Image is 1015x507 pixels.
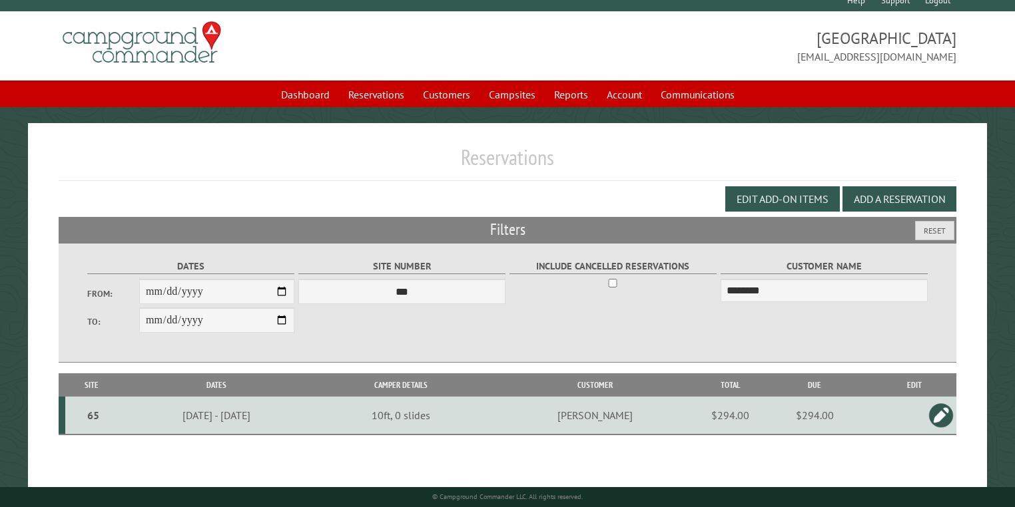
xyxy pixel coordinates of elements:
a: Reports [546,82,596,107]
label: From: [87,287,139,300]
button: Add a Reservation [843,186,956,212]
td: [PERSON_NAME] [487,397,704,434]
a: Campsites [481,82,543,107]
button: Reset [915,221,954,240]
a: Dashboard [273,82,338,107]
a: Reservations [340,82,412,107]
div: [DATE] - [DATE] [121,409,313,422]
th: Camper Details [315,373,487,397]
small: © Campground Commander LLC. All rights reserved. [432,492,583,501]
label: To: [87,315,139,328]
th: Dates [118,373,315,397]
button: Edit Add-on Items [725,186,840,212]
label: Include Cancelled Reservations [509,259,717,274]
a: Account [599,82,650,107]
label: Customer Name [721,259,928,274]
th: Edit [872,373,957,397]
td: $294.00 [757,397,872,434]
label: Site Number [298,259,506,274]
a: Communications [653,82,743,107]
td: 10ft, 0 slides [315,397,487,434]
label: Dates [87,259,294,274]
td: $294.00 [704,397,757,434]
h2: Filters [59,217,957,242]
th: Customer [487,373,704,397]
div: 65 [71,409,116,422]
img: Campground Commander [59,17,225,69]
a: Customers [415,82,478,107]
span: [GEOGRAPHIC_DATA] [EMAIL_ADDRESS][DOMAIN_NAME] [507,27,956,65]
th: Total [704,373,757,397]
th: Site [65,373,119,397]
h1: Reservations [59,144,957,181]
th: Due [757,373,872,397]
